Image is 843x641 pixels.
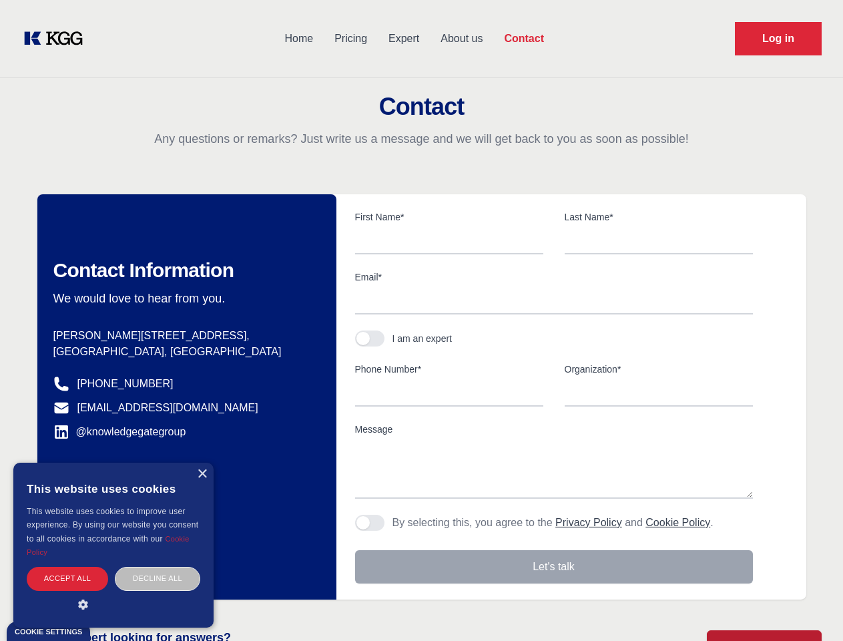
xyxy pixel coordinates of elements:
[735,22,822,55] a: Request Demo
[355,550,753,584] button: Let's talk
[355,423,753,436] label: Message
[16,93,827,120] h2: Contact
[27,473,200,505] div: This website uses cookies
[16,131,827,147] p: Any questions or remarks? Just write us a message and we will get back to you as soon as possible!
[565,210,753,224] label: Last Name*
[115,567,200,590] div: Decline all
[53,328,315,344] p: [PERSON_NAME][STREET_ADDRESS],
[53,424,186,440] a: @knowledgegategroup
[197,469,207,479] div: Close
[27,535,190,556] a: Cookie Policy
[355,210,543,224] label: First Name*
[274,21,324,56] a: Home
[392,515,714,531] p: By selecting this, you agree to the and .
[53,258,315,282] h2: Contact Information
[430,21,493,56] a: About us
[21,28,93,49] a: KOL Knowledge Platform: Talk to Key External Experts (KEE)
[565,363,753,376] label: Organization*
[493,21,555,56] a: Contact
[77,400,258,416] a: [EMAIL_ADDRESS][DOMAIN_NAME]
[53,290,315,306] p: We would love to hear from you.
[555,517,622,528] a: Privacy Policy
[355,363,543,376] label: Phone Number*
[355,270,753,284] label: Email*
[27,567,108,590] div: Accept all
[15,628,82,636] div: Cookie settings
[77,376,174,392] a: [PHONE_NUMBER]
[392,332,453,345] div: I am an expert
[378,21,430,56] a: Expert
[645,517,710,528] a: Cookie Policy
[776,577,843,641] iframe: Chat Widget
[324,21,378,56] a: Pricing
[53,344,315,360] p: [GEOGRAPHIC_DATA], [GEOGRAPHIC_DATA]
[27,507,198,544] span: This website uses cookies to improve user experience. By using our website you consent to all coo...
